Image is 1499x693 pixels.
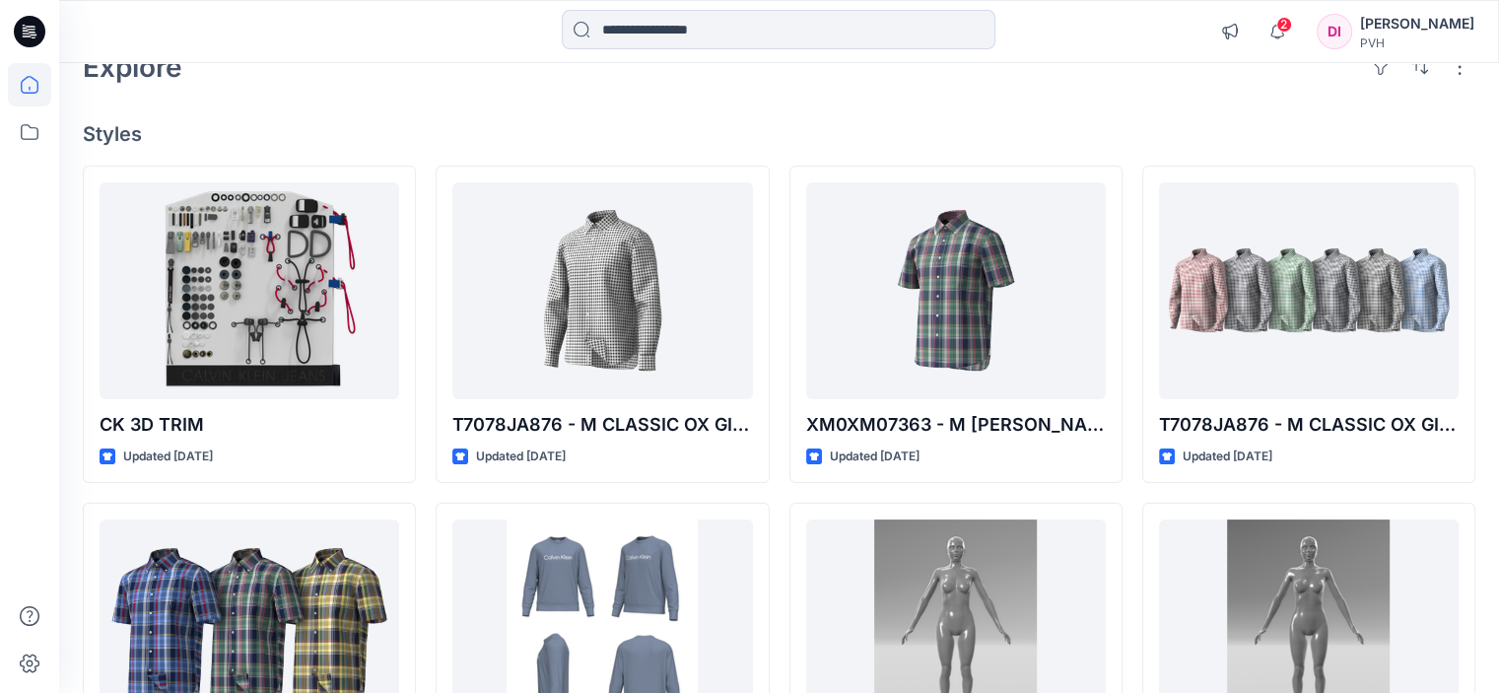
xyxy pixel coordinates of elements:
a: T7078JA876 - M CLASSIC OX GINGHAM RF SHIRT - FIT - V02 [452,182,752,399]
p: Updated [DATE] [123,447,213,467]
h4: Styles [83,122,1475,146]
a: T7078JA876 - M CLASSIC OX GINGHAM RF SHIRT - FIT - V01 [1159,182,1459,399]
span: 2 [1276,17,1292,33]
div: PVH [1360,35,1474,50]
a: CK 3D TRIM [100,182,399,399]
a: XM0XM07363 - M QUINN PLAID OXFORD SS RGF - FIT - V02 [806,182,1106,399]
p: CK 3D TRIM [100,411,399,439]
div: DI [1317,14,1352,49]
p: XM0XM07363 - M [PERSON_NAME] PLAID OXFORD SS RGF - FIT - V02 [806,411,1106,439]
p: T7078JA876 - M CLASSIC OX GINGHAM RF SHIRT - FIT - V02 [452,411,752,439]
div: [PERSON_NAME] [1360,12,1474,35]
p: Updated [DATE] [1183,447,1272,467]
h2: Explore [83,51,182,83]
p: T7078JA876 - M CLASSIC OX GINGHAM RF SHIRT - FIT - V01 [1159,411,1459,439]
p: Updated [DATE] [476,447,566,467]
p: Updated [DATE] [830,447,920,467]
